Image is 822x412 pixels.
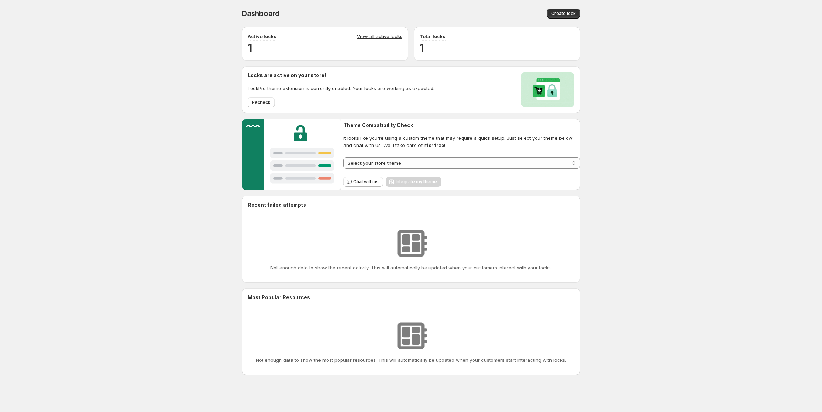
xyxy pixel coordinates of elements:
img: Locks activated [521,72,574,107]
h2: 1 [420,41,574,55]
img: No resources found [393,226,429,261]
p: Not enough data to show the recent activity. This will automatically be updated when your custome... [270,264,552,271]
img: Customer support [242,119,341,190]
p: Total locks [420,33,446,40]
h2: Most Popular Resources [248,294,574,301]
p: Active locks [248,33,276,40]
h2: 1 [248,41,402,55]
strong: for free! [427,142,446,148]
span: Create lock [551,11,576,16]
h2: Recent failed attempts [248,201,306,208]
h2: Theme Compatibility Check [343,122,580,129]
button: Create lock [547,9,580,19]
h2: Locks are active on your store! [248,72,434,79]
span: Recheck [252,100,270,105]
span: Chat with us [353,179,379,185]
span: It looks like you're using a custom theme that may require a quick setup. Just select your theme ... [343,134,580,149]
button: Recheck [248,97,275,107]
p: LockPro theme extension is currently enabled. Your locks are working as expected. [248,85,434,92]
button: Chat with us [343,177,383,187]
img: No resources found [393,318,429,354]
span: Dashboard [242,9,280,18]
a: View all active locks [357,33,402,41]
p: Not enough data to show the most popular resources. This will automatically be updated when your ... [256,356,566,364]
